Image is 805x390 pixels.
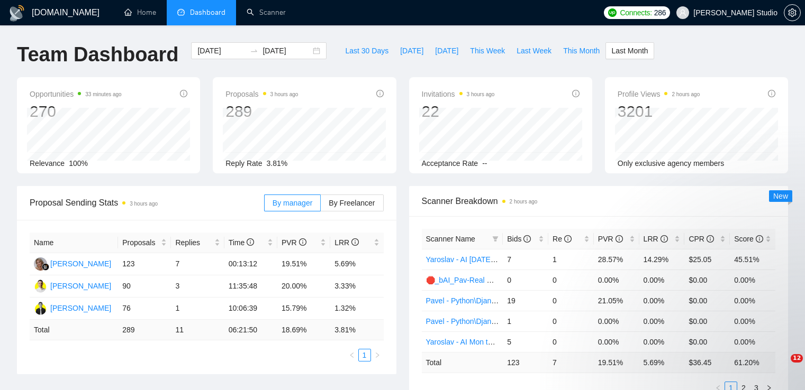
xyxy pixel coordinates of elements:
[374,352,381,358] span: right
[605,42,654,59] button: Last Month
[620,7,652,18] span: Connects:
[679,9,686,16] span: user
[435,45,458,57] span: [DATE]
[224,320,277,340] td: 06:21:50
[171,320,224,340] td: 11
[30,233,118,253] th: Name
[482,159,487,168] span: --
[50,258,111,270] div: [PERSON_NAME]
[426,276,538,284] a: 🛑_bAI_Pav-Real Estate\Property
[346,349,358,361] button: left
[225,159,262,168] span: Reply Rate
[273,199,312,207] span: By manager
[503,311,548,331] td: 1
[175,237,212,248] span: Replies
[784,8,801,17] a: setting
[329,199,375,207] span: By Freelancer
[299,238,306,246] span: info-circle
[225,101,298,122] div: 289
[422,194,776,208] span: Scanner Breakdown
[359,349,370,361] a: 1
[548,290,594,311] td: 0
[618,101,700,122] div: 3201
[784,8,800,17] span: setting
[34,281,111,290] a: PO[PERSON_NAME]
[42,263,49,271] img: gigradar-bm.png
[618,88,700,100] span: Profile Views
[422,159,478,168] span: Acceptance Rate
[394,42,429,59] button: [DATE]
[467,91,495,97] time: 3 hours ago
[122,237,159,248] span: Proposals
[330,275,383,298] td: 3.33%
[426,338,503,346] a: Yaroslav - AI Mon to Fri
[611,45,648,57] span: Last Month
[334,238,359,247] span: LRR
[34,259,111,267] a: MC[PERSON_NAME]
[608,8,617,17] img: upwork-logo.png
[594,311,639,331] td: 0.00%
[426,296,596,305] a: Pavel - Python\Django [DATE]-[DATE] 18:00 - 10:00
[85,91,121,97] time: 33 minutes ago
[768,90,775,97] span: info-circle
[171,233,224,253] th: Replies
[426,235,475,243] span: Scanner Name
[730,352,775,373] td: 61.20 %
[470,45,505,57] span: This Week
[180,90,187,97] span: info-circle
[30,196,264,209] span: Proposal Sending Stats
[422,352,503,373] td: Total
[684,352,730,373] td: $ 36.45
[224,275,277,298] td: 11:35:48
[563,45,600,57] span: This Month
[225,88,298,100] span: Proposals
[330,253,383,275] td: 5.69%
[34,280,47,293] img: PO
[523,235,531,243] span: info-circle
[197,45,246,57] input: Start date
[507,235,531,243] span: Bids
[270,91,299,97] time: 3 hours ago
[503,249,548,270] td: 7
[250,47,258,55] span: swap-right
[118,320,171,340] td: 289
[330,320,383,340] td: 3.81 %
[124,8,156,17] a: homeHome
[429,42,464,59] button: [DATE]
[345,45,388,57] span: Last 30 Days
[339,42,394,59] button: Last 30 Days
[30,88,122,100] span: Opportunities
[30,159,65,168] span: Relevance
[171,275,224,298] td: 3
[639,352,685,373] td: 5.69 %
[464,42,511,59] button: This Week
[594,249,639,270] td: 28.57%
[171,298,224,320] td: 1
[330,298,383,320] td: 1.32%
[548,311,594,331] td: 0
[69,159,88,168] span: 100%
[351,238,359,246] span: info-circle
[422,101,495,122] div: 22
[34,303,111,312] a: YT[PERSON_NAME]
[784,4,801,21] button: setting
[346,349,358,361] li: Previous Page
[553,235,572,243] span: Re
[282,238,306,247] span: PVR
[177,8,185,16] span: dashboard
[510,199,538,205] time: 2 hours ago
[371,349,384,361] li: Next Page
[769,354,794,379] iframe: Intercom live chat
[247,238,254,246] span: info-circle
[511,42,557,59] button: Last Week
[224,298,277,320] td: 10:06:39
[490,231,501,247] span: filter
[548,352,594,373] td: 7
[594,352,639,373] td: 19.51 %
[247,8,286,17] a: searchScanner
[50,280,111,292] div: [PERSON_NAME]
[572,90,580,97] span: info-circle
[277,320,330,340] td: 18.69 %
[594,290,639,311] td: 21.05%
[50,302,111,314] div: [PERSON_NAME]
